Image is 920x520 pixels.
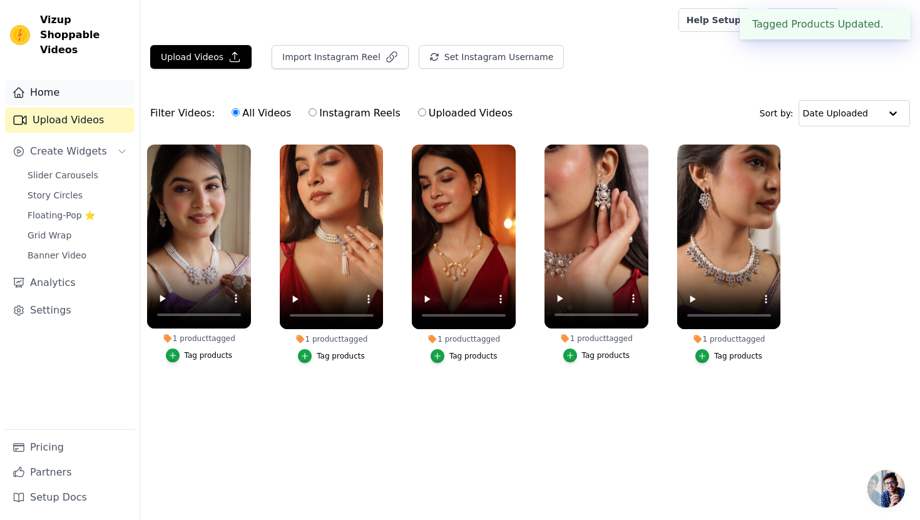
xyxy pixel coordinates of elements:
a: Setup Docs [5,485,135,510]
span: Create Widgets [30,144,107,159]
button: Tag products [431,349,498,363]
div: Tagged Products Updated. [740,9,911,39]
label: Uploaded Videos [417,105,513,121]
img: Vizup [10,25,30,45]
button: Set Instagram Username [419,45,564,69]
a: Partners [5,460,135,485]
button: Tag products [298,349,365,363]
div: 1 product tagged [677,334,781,344]
input: All Videos [232,108,240,116]
span: Vizup Shoppable Videos [40,13,130,58]
button: A Anoree [849,9,910,31]
div: Tag products [714,351,762,361]
span: Slider Carousels [28,169,98,181]
a: Analytics [5,270,135,295]
button: Import Instagram Reel [272,45,409,69]
label: Instagram Reels [308,105,401,121]
div: Open chat [867,470,905,507]
a: Floating-Pop ⭐ [20,206,135,224]
div: Tag products [185,350,233,360]
label: All Videos [231,105,292,121]
a: Grid Wrap [20,227,135,244]
span: Banner Video [28,249,86,262]
a: Story Circles [20,186,135,204]
a: Book Demo [767,8,839,32]
div: Filter Videos: [150,99,519,128]
a: Pricing [5,435,135,460]
a: Home [5,80,135,105]
div: Tag products [582,350,630,360]
div: Tag products [317,351,365,361]
div: Tag products [449,351,498,361]
a: Upload Videos [5,108,135,133]
input: Uploaded Videos [418,108,426,116]
a: Banner Video [20,247,135,264]
div: 1 product tagged [412,334,516,344]
p: Anoree [869,9,910,31]
div: 1 product tagged [280,334,384,344]
button: Upload Videos [150,45,252,69]
a: Slider Carousels [20,166,135,184]
a: Settings [5,298,135,323]
button: Tag products [563,349,630,362]
span: Story Circles [28,189,83,201]
button: Tag products [166,349,233,362]
button: Close [884,17,898,32]
button: Tag products [695,349,762,363]
input: Instagram Reels [309,108,317,116]
button: Create Widgets [5,139,135,164]
span: Floating-Pop ⭐ [28,209,95,222]
div: Sort by: [760,100,911,126]
div: 1 product tagged [147,334,251,344]
span: Grid Wrap [28,229,71,242]
a: Help Setup [678,8,749,32]
div: 1 product tagged [544,334,648,344]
